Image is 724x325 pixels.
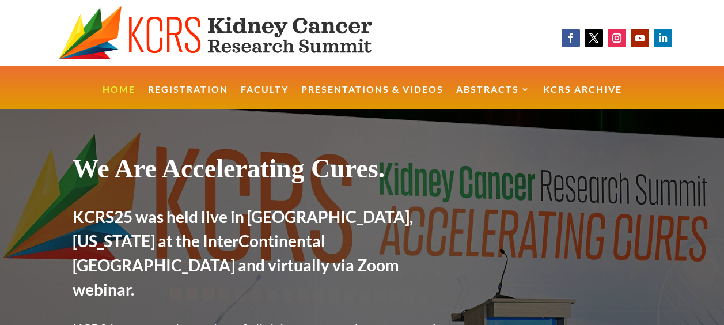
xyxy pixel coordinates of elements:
h2: KCRS25 was held live in [GEOGRAPHIC_DATA], [US_STATE] at the InterContinental [GEOGRAPHIC_DATA] a... [73,205,448,307]
a: Follow on Facebook [562,29,580,47]
a: KCRS Archive [543,85,622,110]
a: Abstracts [456,85,530,110]
a: Follow on Youtube [631,29,649,47]
h1: We Are Accelerating Cures. [73,153,448,190]
a: Home [103,85,135,110]
a: Presentations & Videos [301,85,444,110]
a: Follow on Instagram [608,29,626,47]
a: Follow on X [585,29,603,47]
img: KCRS generic logo wide [59,6,411,61]
a: Registration [148,85,228,110]
a: Faculty [241,85,289,110]
a: Follow on LinkedIn [654,29,672,47]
